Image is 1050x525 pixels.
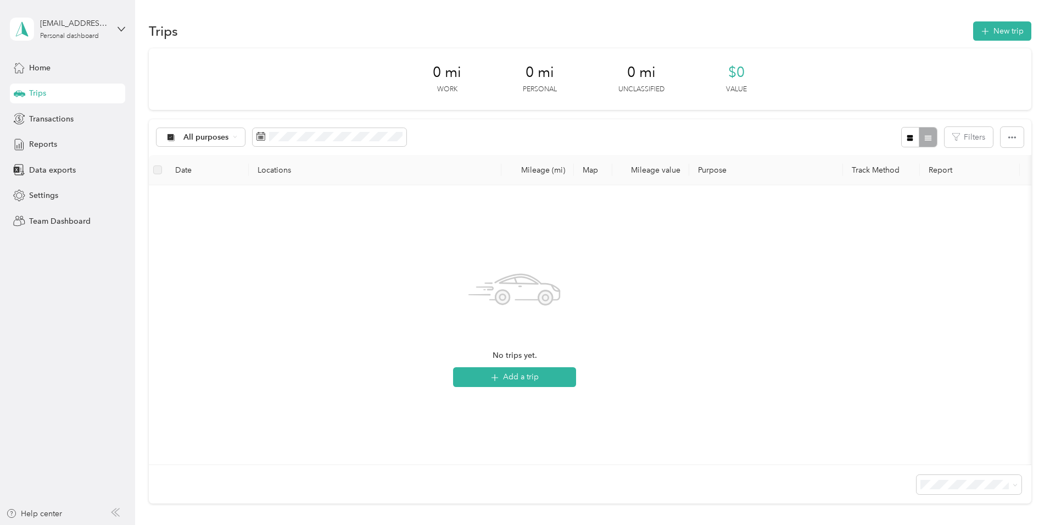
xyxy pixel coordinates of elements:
span: Transactions [29,113,74,125]
span: No trips yet. [493,350,537,362]
span: 0 mi [433,64,461,81]
span: $0 [728,64,745,81]
p: Value [726,85,747,95]
th: Map [574,155,612,185]
th: Mileage value [612,155,689,185]
th: Mileage (mi) [501,155,574,185]
th: Report [920,155,1020,185]
button: Filters [945,127,993,147]
p: Unclassified [618,85,664,95]
span: Reports [29,139,57,150]
th: Locations [249,155,501,185]
span: All purposes [183,134,229,141]
span: 0 mi [627,64,656,81]
p: Personal [523,85,557,95]
span: Trips [29,87,46,99]
button: New trip [973,21,1031,41]
span: Team Dashboard [29,215,91,227]
iframe: Everlance-gr Chat Button Frame [988,463,1050,525]
th: Track Method [843,155,920,185]
th: Purpose [689,155,843,185]
span: Data exports [29,164,76,176]
button: Help center [6,508,62,520]
div: Personal dashboard [40,33,99,40]
span: 0 mi [526,64,554,81]
p: Work [437,85,457,95]
button: Add a trip [453,367,576,387]
h1: Trips [149,25,178,37]
span: Settings [29,190,58,201]
span: Home [29,62,51,74]
th: Date [166,155,249,185]
div: [EMAIL_ADDRESS][DOMAIN_NAME] [40,18,109,29]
